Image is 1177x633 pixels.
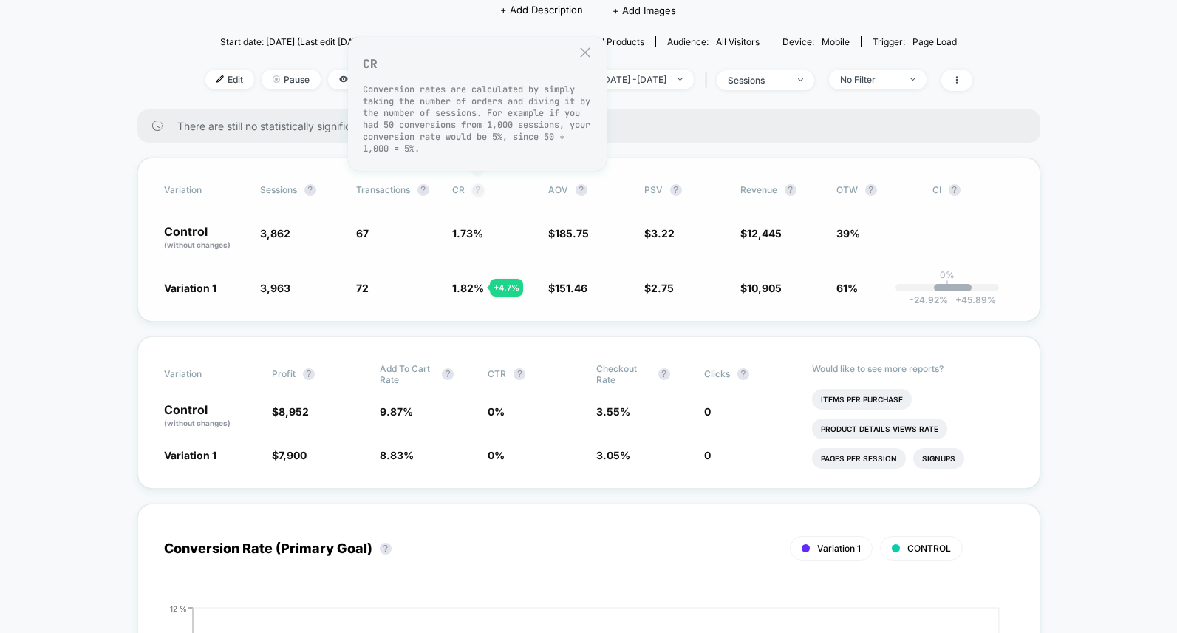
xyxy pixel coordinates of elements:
button: ? [737,368,749,380]
span: 3.05 % [596,449,630,461]
span: Preview [328,70,398,89]
span: $ [644,282,674,294]
span: 8.83 % [380,449,414,461]
span: 0 [704,449,711,461]
span: Checkout Rate [596,363,651,385]
span: (without changes) [164,240,231,249]
span: $ [740,282,782,294]
div: Audience: [667,36,760,47]
tspan: 12 % [170,603,187,612]
span: CONTROL [907,543,951,554]
button: ? [304,184,316,196]
span: 151.46 [555,282,587,294]
span: 10,905 [747,282,782,294]
p: Control [164,226,245,251]
span: 45.89 % [948,294,996,305]
span: Variation 1 [164,449,216,461]
span: + Add Images [613,4,676,16]
span: Revenue [740,184,777,195]
span: + [955,294,961,305]
div: No Filter [840,74,899,85]
span: CTR [488,368,506,379]
button: ? [658,368,670,380]
button: ? [576,184,587,196]
span: Pause [262,70,321,89]
img: end [273,75,280,83]
span: $ [272,449,307,461]
span: (without changes) [164,419,231,427]
li: Pages Per Session [812,448,906,469]
span: Clicks [704,368,730,379]
span: CI [932,184,1014,196]
span: $ [644,227,675,240]
span: Variation [164,184,245,196]
span: Device: [771,36,861,47]
span: CR [452,184,465,195]
div: + 4.7 % [490,279,523,297]
p: CR [363,56,592,72]
span: 1.73 % [452,227,483,240]
span: Add To Cart Rate [380,363,434,385]
span: 12,445 [747,227,782,240]
span: 67 [356,227,369,240]
p: | [946,280,949,291]
span: 9.87 % [380,405,413,418]
li: Signups [913,448,964,469]
span: OTW [836,184,918,196]
span: Transactions [356,184,410,195]
span: + Add Description [500,3,583,18]
span: 3.55 % [596,405,630,418]
li: Items Per Purchase [812,389,912,410]
span: 3,963 [260,282,290,294]
button: ? [417,184,429,196]
li: Product Details Views Rate [812,419,947,439]
span: $ [272,405,309,418]
div: sessions [728,75,787,86]
span: 72 [356,282,369,294]
span: Profit [272,368,296,379]
span: 185.75 [555,227,589,240]
span: 0 % [488,405,505,418]
span: PSV [644,184,663,195]
button: ? [303,368,315,380]
button: ? [514,368,525,380]
img: end [798,78,803,81]
span: $ [740,227,782,240]
img: end [910,78,915,81]
button: ? [785,184,796,196]
span: There are still no statistically significant results. We recommend waiting a few more days [177,120,1011,132]
button: ? [380,543,392,555]
span: | [701,70,717,91]
span: All Visitors [716,36,760,47]
span: Variation [164,363,245,385]
span: 2.75 [651,282,674,294]
span: 3.22 [651,227,675,240]
span: -24.92 % [910,294,948,305]
span: 39% [836,227,860,240]
span: 1.82 % [452,282,484,294]
p: 0% [940,269,955,280]
span: 0 % [488,449,505,461]
button: ? [865,184,877,196]
span: 8,952 [279,405,309,418]
button: ? [949,184,961,196]
span: Variation 1 [817,543,861,554]
div: Trigger: [873,36,957,47]
img: edit [216,75,224,83]
span: mobile [822,36,850,47]
span: Page Load [912,36,957,47]
p: Control [164,404,257,429]
span: Variation 1 [164,282,216,294]
span: Edit [205,70,254,89]
p: Conversion rates are calculated by simply taking the number of orders and diving it by the number... [363,84,592,155]
span: --- [932,229,1014,251]
button: ? [670,184,682,196]
img: end [678,78,683,81]
span: 7,900 [279,449,307,461]
span: 61% [836,282,858,294]
span: all products [594,36,644,47]
button: ? [442,368,454,380]
span: 0 [704,405,711,418]
span: $ [548,282,587,294]
button: ? [472,184,484,196]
